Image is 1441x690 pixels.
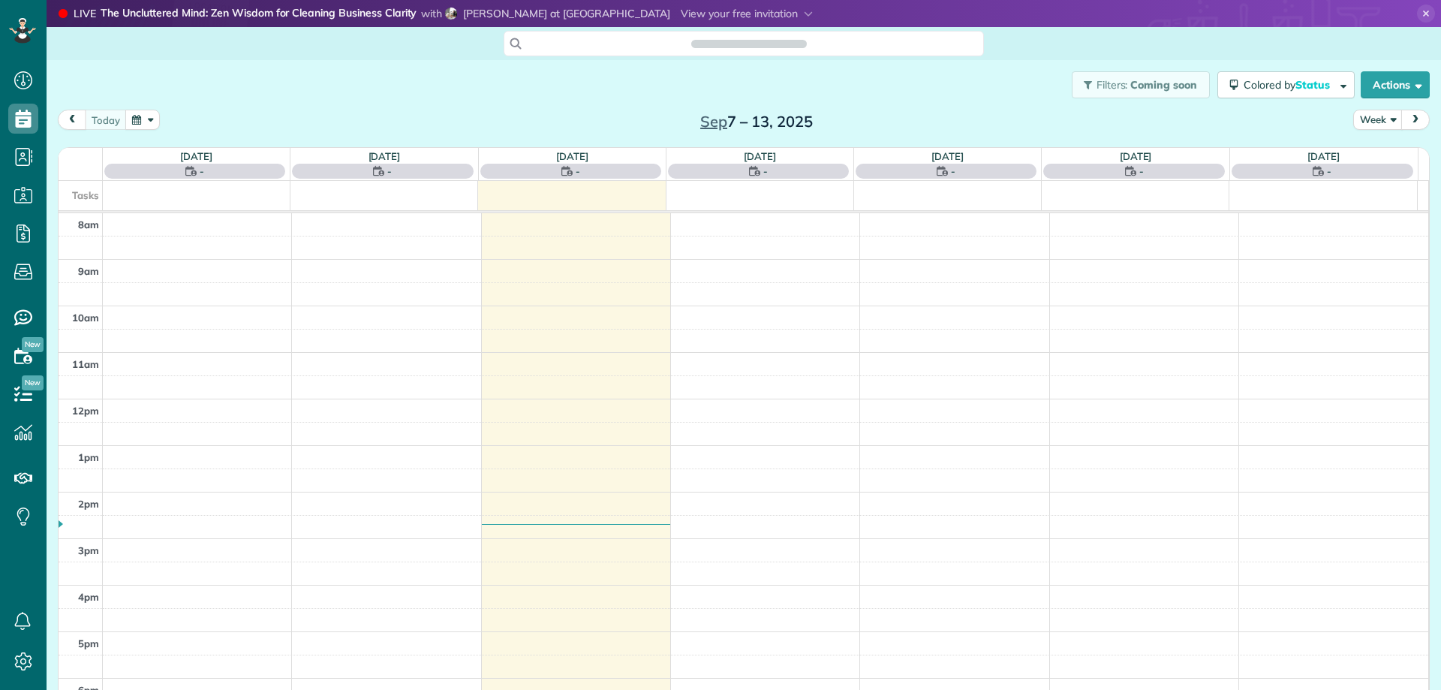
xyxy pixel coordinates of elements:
[387,164,392,179] span: -
[1353,110,1403,130] button: Week
[78,544,99,556] span: 3pm
[1327,164,1331,179] span: -
[369,150,401,162] a: [DATE]
[78,498,99,510] span: 2pm
[200,164,204,179] span: -
[1307,150,1340,162] a: [DATE]
[72,189,99,201] span: Tasks
[663,113,850,130] h2: 7 – 13, 2025
[763,164,768,179] span: -
[72,312,99,324] span: 10am
[1120,150,1152,162] a: [DATE]
[445,8,457,20] img: christopher-schwab-29091e4eba4e788f5ba351c90c880aed8bbef1dcb908311a8d233553be1afbba.jpg
[180,150,212,162] a: [DATE]
[78,451,99,463] span: 1pm
[744,150,776,162] a: [DATE]
[463,7,670,20] span: [PERSON_NAME] at [GEOGRAPHIC_DATA]
[1401,110,1430,130] button: next
[78,218,99,231] span: 8am
[85,110,127,130] button: today
[58,110,86,130] button: prev
[1130,78,1198,92] span: Coming soon
[1244,78,1335,92] span: Colored by
[576,164,580,179] span: -
[22,337,44,352] span: New
[1097,78,1128,92] span: Filters:
[1361,71,1430,98] button: Actions
[931,150,964,162] a: [DATE]
[78,265,99,277] span: 9am
[951,164,955,179] span: -
[421,7,442,20] span: with
[22,375,44,390] span: New
[700,112,727,131] span: Sep
[78,637,99,649] span: 5pm
[1217,71,1355,98] button: Colored byStatus
[706,36,791,51] span: Search ZenMaid…
[556,150,588,162] a: [DATE]
[1295,78,1332,92] span: Status
[1139,164,1144,179] span: -
[72,405,99,417] span: 12pm
[78,591,99,603] span: 4pm
[72,358,99,370] span: 11am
